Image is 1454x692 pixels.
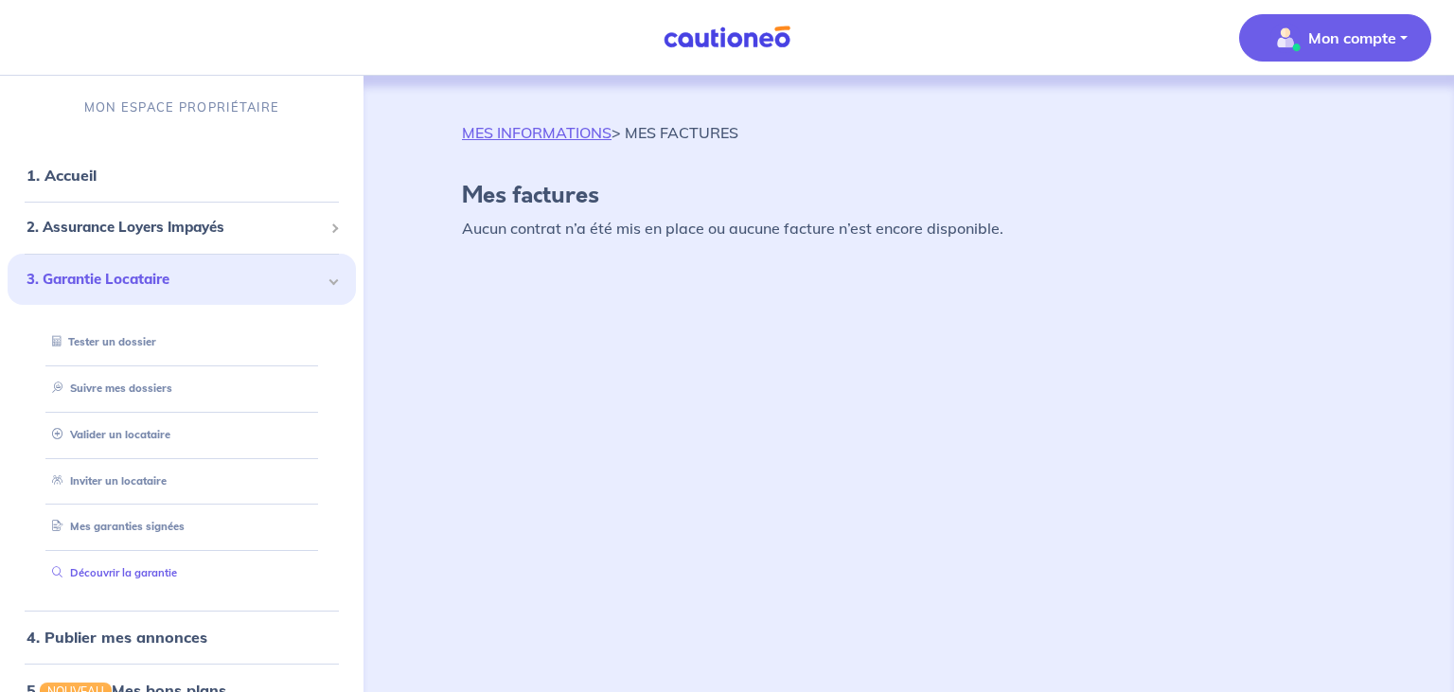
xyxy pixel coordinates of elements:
div: 2. Assurance Loyers Impayés [8,209,356,246]
a: 4. Publier mes annonces [27,628,207,647]
a: Mes garanties signées [44,520,185,533]
div: 3. Garantie Locataire [8,254,356,306]
div: Valider un locataire [30,419,333,451]
a: Valider un locataire [44,428,170,441]
a: Suivre mes dossiers [44,381,172,395]
img: Cautioneo [656,26,798,49]
div: Suivre mes dossiers [30,373,333,404]
a: 1. Accueil [27,166,97,185]
a: MES INFORMATIONS [462,123,612,142]
span: 2. Assurance Loyers Impayés [27,217,323,239]
div: Tester un dossier [30,327,333,358]
p: Mon compte [1308,27,1396,49]
a: Tester un dossier [44,335,156,348]
a: Inviter un locataire [44,474,167,488]
a: Découvrir la garantie [44,566,177,579]
span: 3. Garantie Locataire [27,269,323,291]
div: Inviter un locataire [30,466,333,497]
p: MON ESPACE PROPRIÉTAIRE [84,98,279,116]
div: 1. Accueil [8,156,356,194]
button: illu_account_valid_menu.svgMon compte [1239,14,1431,62]
div: Mes garanties signées [30,511,333,542]
p: Aucun contrat n’a été mis en place ou aucune facture n’est encore disponible. [462,217,1356,240]
p: > MES FACTURES [462,121,738,144]
img: illu_account_valid_menu.svg [1270,23,1301,53]
h4: Mes factures [462,182,1356,209]
div: 4. Publier mes annonces [8,618,356,656]
div: Découvrir la garantie [30,558,333,589]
